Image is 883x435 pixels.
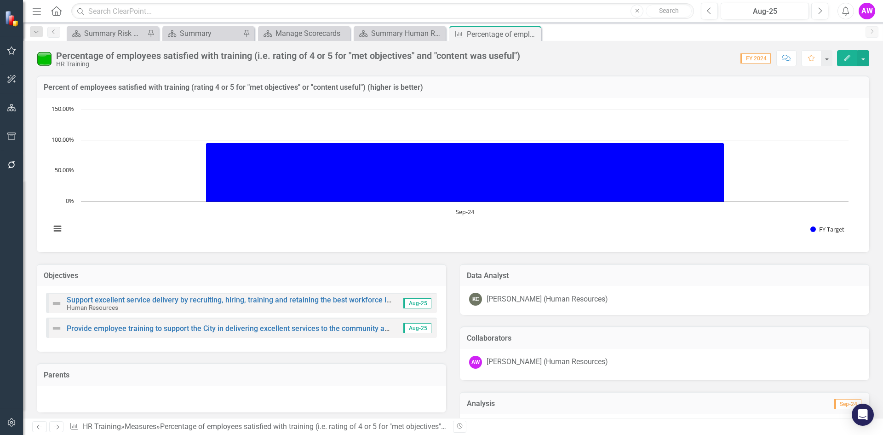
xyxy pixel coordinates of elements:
[52,104,74,113] text: 150.00%
[44,272,439,280] h3: Objectives
[467,29,539,40] div: Percentage of employees satisfied with training (i.e. rating of 4 or 5 for "met objectives" and "...
[646,5,692,17] button: Search
[160,422,526,431] div: Percentage of employees satisfied with training (i.e. rating of 4 or 5 for "met objectives" and "...
[67,296,426,304] a: Support excellent service delivery by recruiting, hiring, training and retaining the best workfor...
[5,10,21,26] img: ClearPoint Strategy
[55,166,74,174] text: 50.00%
[659,7,679,14] span: Search
[165,28,241,39] a: Summary
[66,197,74,205] text: 0%
[487,357,608,367] div: [PERSON_NAME] (Human Resources)
[275,28,348,39] div: Manage Scorecards
[51,298,62,309] img: Not Defined
[52,135,74,144] text: 100.00%
[46,105,853,243] svg: Interactive chart
[67,304,118,311] small: Human Resources
[46,105,860,243] div: Chart. Highcharts interactive chart.
[859,3,875,19] button: AW
[456,208,475,216] text: Sep-24
[834,399,861,409] span: Sep-24
[403,323,431,333] span: Aug-25
[69,422,446,432] div: » »
[467,334,862,342] h3: Collaborators
[51,222,64,235] button: View chart menu, Chart
[467,272,862,280] h3: Data Analyst
[44,83,862,92] h3: Percent of employees satisfied with training (rating 4 or 5 for "met objectives" or "content usef...
[206,143,724,202] path: Sep-24, 96. FY Target.
[69,28,145,39] a: Summary Risk Management - Program Description (8401)
[721,3,809,19] button: Aug-25
[56,51,520,61] div: Percentage of employees satisfied with training (i.e. rating of 4 or 5 for "met objectives" and "...
[44,371,439,379] h3: Parents
[371,28,443,39] div: Summary Human Resources - Program Descriptions (1710/1720)
[740,53,771,64] span: FY 2024
[810,225,845,233] button: Show FY Target
[467,400,665,408] h3: Analysis
[67,324,553,333] a: Provide employee training to support the City in delivering excellent services to the community a...
[469,293,482,306] div: KC
[724,6,806,17] div: Aug-25
[84,28,145,39] div: Summary Risk Management - Program Description (8401)
[56,61,520,68] div: HR Training
[37,51,52,66] img: Meets or exceeds target
[852,404,874,426] div: Open Intercom Messenger
[83,422,121,431] a: HR Training
[469,356,482,369] div: AW
[260,28,348,39] a: Manage Scorecards
[356,28,443,39] a: Summary Human Resources - Program Descriptions (1710/1720)
[180,28,241,39] div: Summary
[403,298,431,308] span: Aug-25
[125,422,156,431] a: Measures
[71,3,694,19] input: Search ClearPoint...
[51,323,62,334] img: Not Defined
[487,294,608,305] div: [PERSON_NAME] (Human Resources)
